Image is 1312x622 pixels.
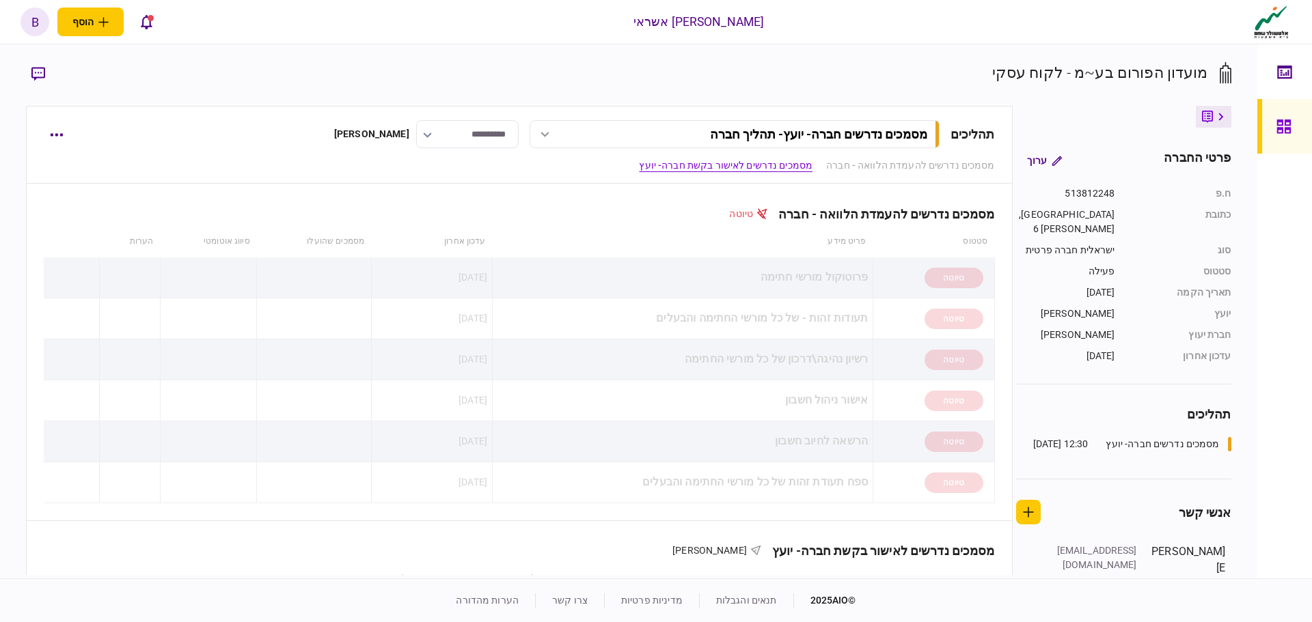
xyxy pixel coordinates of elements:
div: טיוטה [729,207,767,221]
th: מסמכים שהועלו [222,563,464,594]
div: [DATE] [1016,285,1115,300]
th: עדכון אחרון [371,226,493,257]
div: תאריך הקמה [1129,285,1231,300]
div: [DATE] [459,434,487,448]
div: 513812248 [1016,186,1115,201]
div: [DATE] [459,393,487,407]
div: [PERSON_NAME] [334,127,409,141]
th: סיווג אוטומטי [116,563,222,594]
div: סטטוס [1129,264,1231,279]
div: רשיון נהיגה\דרכון של כל מורשי החתימה [497,344,868,375]
button: פתח רשימת התראות [132,8,161,36]
button: b [20,8,49,36]
a: מסמכים נדרשים להעמדת הלוואה - חברה [826,158,994,173]
div: ישראלית חברה פרטית [1016,243,1115,257]
div: מסמכים נדרשים לאישור בקשת חברה- יועץ [761,543,995,558]
div: עדכון אחרון [1129,349,1231,363]
div: מסמכים נדרשים להעמדת הלוואה - חברה [767,207,994,221]
div: פעילה [1016,264,1115,279]
div: [DATE] [459,475,487,489]
div: יועץ [1129,307,1231,321]
button: פתח תפריט להוספת לקוח [57,8,124,36]
div: מסמכים נדרשים חברה- יועץ - תהליך חברה [710,127,927,141]
a: מסמכים נדרשים חברה- יועץ12:30 [DATE] [1033,437,1231,451]
a: תנאים והגבלות [716,595,777,606]
div: טיוטה [925,309,983,329]
div: טיוטה [925,391,983,411]
div: טיוטה [925,268,983,288]
a: מדיניות פרטיות [621,595,683,606]
div: תעודות זהות - של כל מורשי החתימה והבעלים [497,303,868,334]
div: [DATE] [459,311,487,325]
button: ערוך [1016,148,1073,173]
th: סטטוס [919,563,994,594]
th: הערות [79,563,116,594]
img: client company logo [1251,5,1291,39]
div: [PHONE_NUMBER] [1048,572,1137,586]
th: עדכון אחרון [586,563,661,594]
div: מסמכים נדרשים חברה- יועץ [1106,437,1219,451]
div: פרוטוקול מורשי חתימה [497,262,868,293]
th: סיווג אוטומטי [160,226,257,257]
div: 12:30 [DATE] [1033,437,1089,451]
div: © 2025 AIO [793,593,856,608]
div: [PERSON_NAME] [1016,307,1115,321]
div: [GEOGRAPHIC_DATA], 6 [PERSON_NAME] [1016,208,1115,236]
a: מסמכים נדרשים לאישור בקשת חברה- יועץ [639,158,812,173]
div: [PERSON_NAME] [1016,328,1115,342]
th: קבצים שנשלחו [463,563,585,594]
th: מסמכים שהועלו [257,226,371,257]
div: הרשאה לחיוב חשבון [497,426,868,457]
div: אישור ניהול חשבון [497,385,868,416]
div: [EMAIL_ADDRESS][DOMAIN_NAME] [1048,543,1137,572]
a: הערות מהדורה [456,595,519,606]
div: [DATE] [1016,349,1115,363]
div: חברת יעוץ [1129,328,1231,342]
div: אנשי קשר [1179,503,1231,522]
div: כתובת [1129,208,1231,236]
div: תהליכים [1016,405,1231,423]
div: תהליכים [951,125,995,143]
div: טיוטה [925,350,983,370]
div: מועדון הפורום בע~מ - לקוח עסקי [992,61,1208,84]
th: סטטוס [873,226,995,257]
a: צרו קשר [552,595,588,606]
th: פריט מידע [493,226,873,257]
div: [DATE] [459,352,487,366]
div: פרטי החברה [1164,148,1231,173]
div: סוג [1129,243,1231,257]
span: [PERSON_NAME] [672,545,747,556]
div: [DATE] [459,270,487,284]
th: פריט מידע [661,563,919,594]
div: טיוטה [925,472,983,493]
div: טיוטה [925,432,983,452]
div: ח.פ [1129,186,1231,201]
div: ספח תעודת זהות של כל מורשי החתימה והבעלים [497,467,868,498]
button: מסמכים נדרשים חברה- יועץ- תהליך חברה [530,120,940,148]
th: הערות [100,226,160,257]
div: [PERSON_NAME] אשראי [633,13,765,31]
